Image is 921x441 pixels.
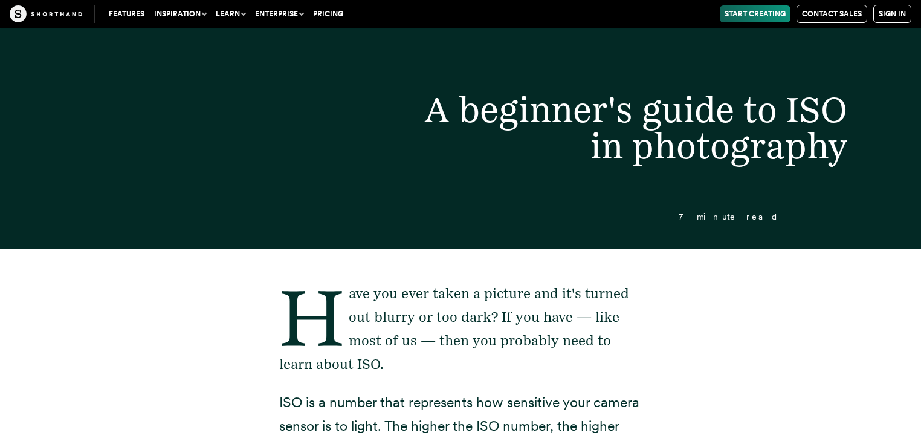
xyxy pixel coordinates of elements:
[308,5,348,22] a: Pricing
[250,5,308,22] button: Enterprise
[720,5,790,22] a: Start Creating
[118,212,803,221] p: 7 minute read
[211,5,250,22] button: Learn
[149,5,211,22] button: Inspiration
[279,282,642,376] p: Have you ever taken a picture and it's turned out blurry or too dark? If you have — like most of ...
[392,91,871,163] h1: A beginner's guide to ISO in photography
[104,5,149,22] a: Features
[797,5,867,23] a: Contact Sales
[10,5,82,22] img: The Craft
[873,5,911,23] a: Sign in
